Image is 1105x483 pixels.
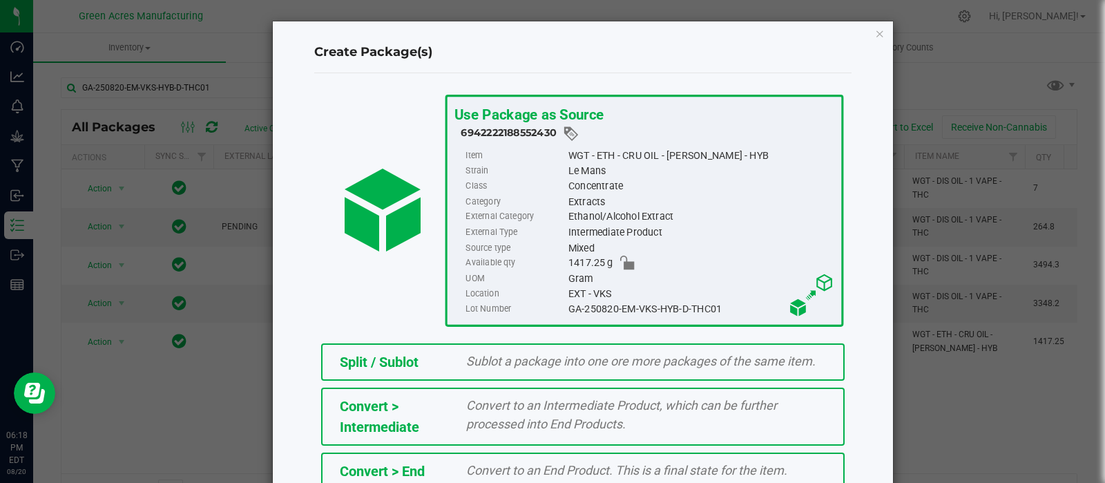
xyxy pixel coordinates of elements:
span: Convert to an Intermediate Product, which can be further processed into End Products. [466,398,777,431]
label: External Type [465,225,565,240]
label: Class [465,179,565,194]
span: Convert > Intermediate [340,398,419,435]
label: UOM [465,271,565,286]
div: 6942222188552430 [461,125,834,142]
div: WGT - ETH - CRU OIL - [PERSON_NAME] - HYB [568,148,834,163]
div: Mixed [568,240,834,256]
div: Extracts [568,194,834,209]
label: Item [465,148,565,163]
span: Use Package as Source [454,106,603,123]
label: Strain [465,163,565,178]
div: Ethanol/Alcohol Extract [568,209,834,225]
span: Convert > End [340,463,425,480]
label: Category [465,194,565,209]
label: Location [465,286,565,301]
h4: Create Package(s) [314,44,852,61]
span: Convert to an End Product. This is a final state for the item. [466,463,787,477]
label: Source type [465,240,565,256]
div: Intermediate Product [568,225,834,240]
div: GA-250820-EM-VKS-HYB-D-THC01 [568,301,834,316]
span: 1417.25 g [568,256,613,271]
label: External Category [465,209,565,225]
span: Split / Sublot [340,354,419,370]
iframe: Resource center [14,372,55,414]
label: Available qty [465,256,565,271]
div: EXT - VKS [568,286,834,301]
div: Gram [568,271,834,286]
span: Sublot a package into one ore more packages of the same item. [466,354,816,368]
div: Le Mans [568,163,834,178]
div: Concentrate [568,179,834,194]
label: Lot Number [465,301,565,316]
